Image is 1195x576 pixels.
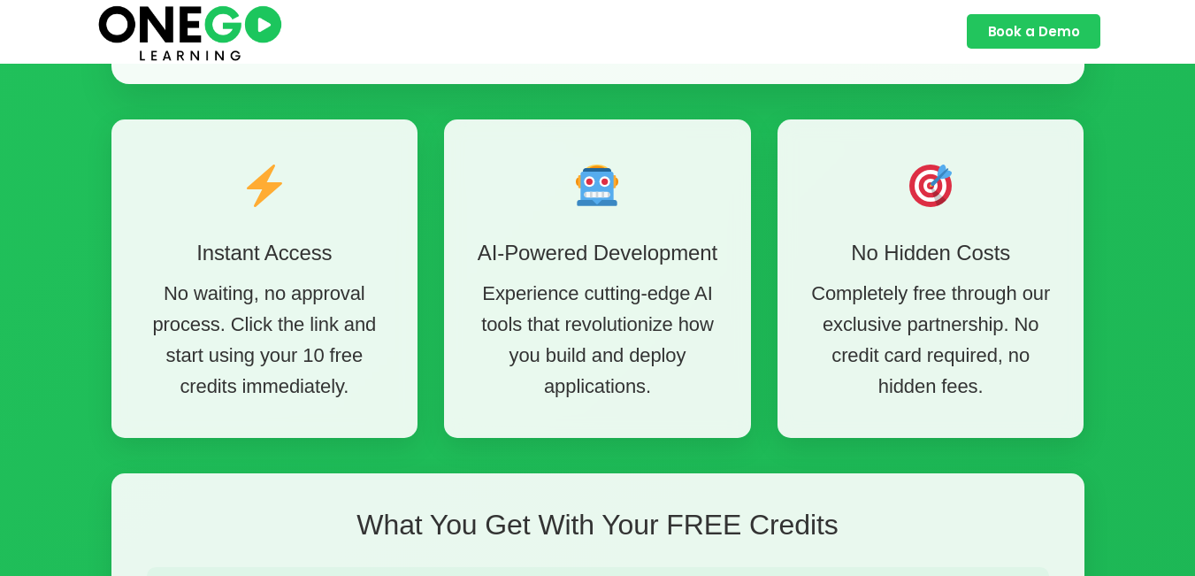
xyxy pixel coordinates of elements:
[967,14,1101,49] a: Book a Demo
[138,241,392,265] h3: Instant Access
[471,278,724,403] p: Experience cutting-edge AI tools that revolutionize how you build and deploy applications.
[909,165,952,207] img: 🎯
[804,241,1058,265] h3: No Hidden Costs
[243,165,286,207] img: ⚡
[471,241,724,265] h3: AI-Powered Development
[147,509,1049,541] h2: What You Get With Your FREE Credits
[138,278,392,403] p: No waiting, no approval process. Click the link and start using your 10 free credits immediately.
[804,278,1058,403] p: Completely free through our exclusive partnership. No credit card required, no hidden fees.
[988,25,1080,38] span: Book a Demo
[576,165,618,207] img: 🤖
